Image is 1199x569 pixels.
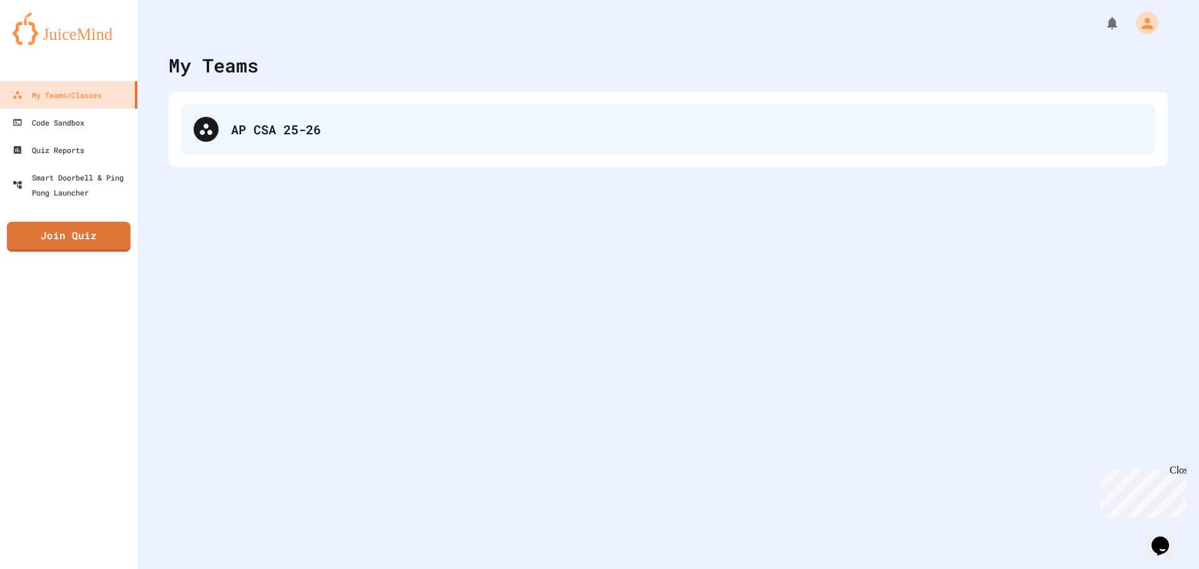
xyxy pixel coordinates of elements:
div: Smart Doorbell & Ping Pong Launcher [12,170,132,200]
div: Code Sandbox [12,115,84,130]
iframe: chat widget [1095,465,1187,518]
div: AP CSA 25-26 [181,104,1155,154]
a: Join Quiz [7,222,131,252]
img: logo-orange.svg [12,12,125,45]
div: My Teams [169,51,259,79]
div: Chat with us now!Close [5,5,86,79]
div: My Notifications [1082,12,1123,34]
div: AP CSA 25-26 [231,120,1143,139]
div: My Teams/Classes [12,87,102,102]
iframe: chat widget [1147,519,1187,557]
div: Quiz Reports [12,142,84,157]
div: My Account [1123,9,1162,37]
